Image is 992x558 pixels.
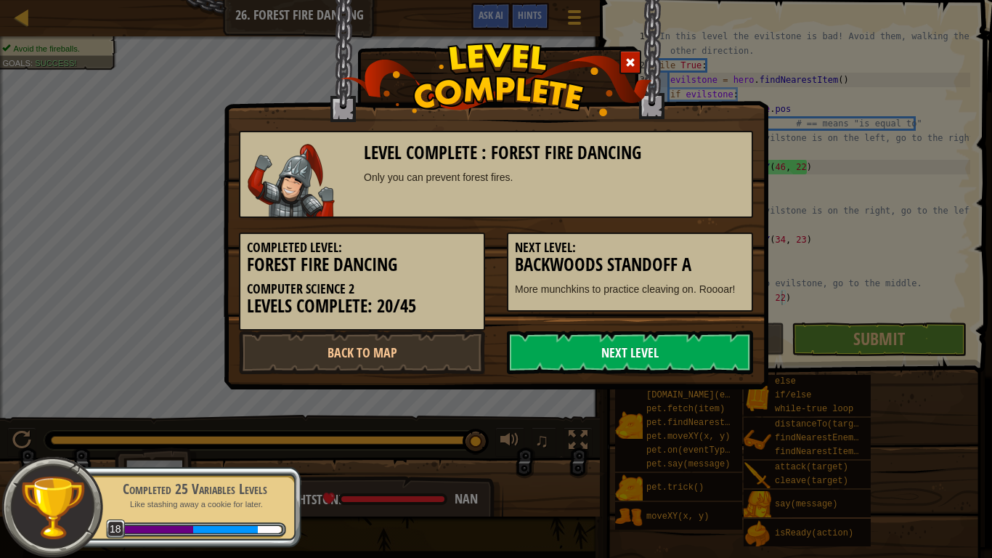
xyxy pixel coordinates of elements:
[515,240,745,255] h5: Next Level:
[20,474,86,541] img: trophy.png
[247,296,477,316] h3: Levels Complete: 20/45
[364,170,745,185] div: Only you can prevent forest fires.
[248,144,335,217] img: samurai.png
[106,519,126,539] span: 18
[515,282,745,296] p: More munchkins to practice cleaving on. Roooar!
[247,282,477,296] h5: Computer Science 2
[341,43,652,116] img: level_complete.png
[103,499,286,510] p: Like stashing away a cookie for later.
[239,331,485,374] a: Back to Map
[364,143,745,163] h3: Level Complete : Forest Fire Dancing
[515,255,745,275] h3: Backwoods Standoff A
[103,479,286,499] div: Completed 25 Variables Levels
[247,240,477,255] h5: Completed Level:
[507,331,753,374] a: Next Level
[247,255,477,275] h3: Forest Fire Dancing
